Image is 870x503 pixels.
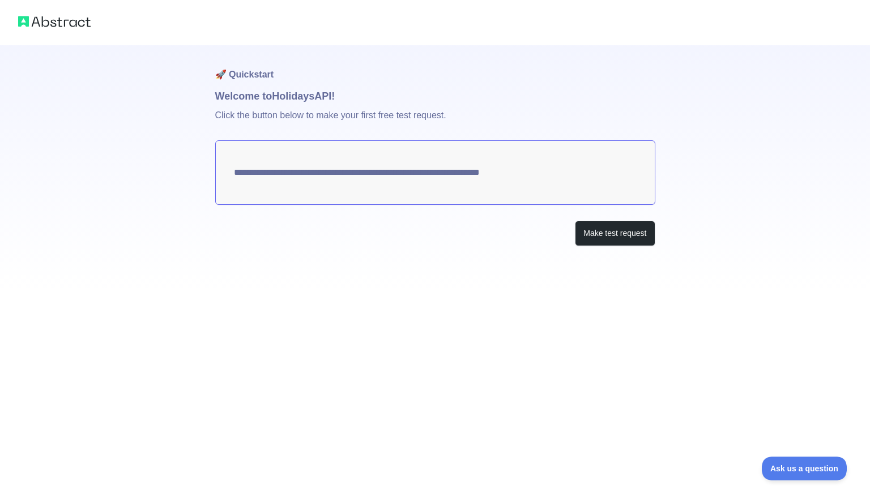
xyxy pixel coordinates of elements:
[762,457,847,480] iframe: Toggle Customer Support
[215,104,655,140] p: Click the button below to make your first free test request.
[215,88,655,104] h1: Welcome to Holidays API!
[215,45,655,88] h1: 🚀 Quickstart
[575,221,655,246] button: Make test request
[18,14,91,29] img: Abstract logo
